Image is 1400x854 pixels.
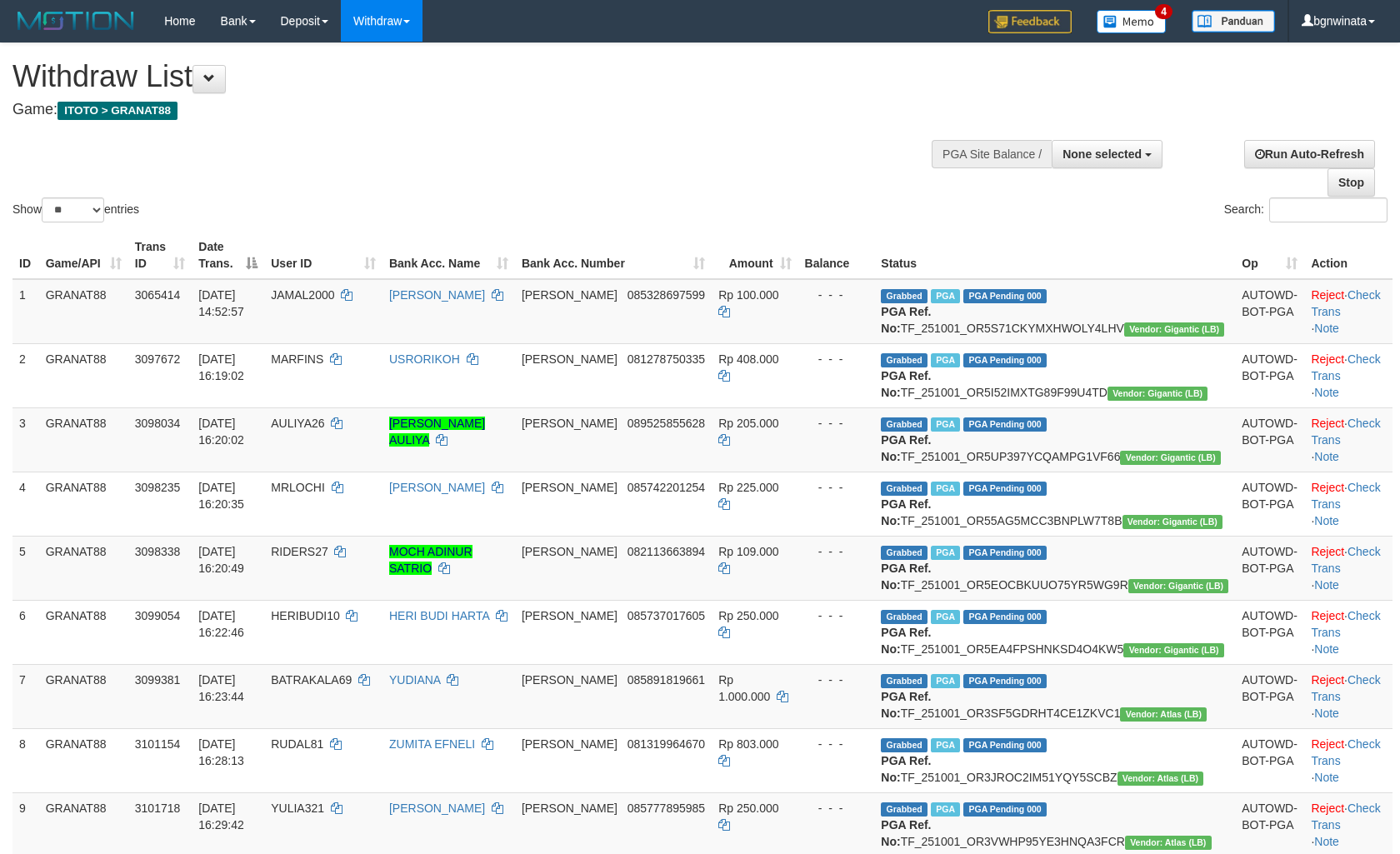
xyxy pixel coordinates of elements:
h1: Withdraw List [12,60,917,93]
span: Vendor URL: https://dashboard.q2checkout.com/secure [1124,322,1225,337]
a: Reject [1311,609,1344,622]
th: Game/API: activate to sort column ascending [39,232,128,279]
span: PGA Pending [963,546,1047,560]
span: Copy 085328697599 to clipboard [627,288,705,302]
td: GRANAT88 [39,343,128,407]
span: Grabbed [881,546,927,560]
span: MARFINS [271,352,323,366]
b: PGA Ref. No: [881,754,931,784]
td: · · [1304,664,1392,728]
td: AUTOWD-BOT-PGA [1235,472,1304,536]
td: · · [1304,472,1392,536]
td: TF_251001_OR5EOCBKUUO75YR5WG9R [874,536,1235,600]
span: Copy 081319964670 to clipboard [627,737,705,751]
span: [PERSON_NAME] [522,288,617,302]
span: Grabbed [881,482,927,496]
div: - - - [805,351,868,367]
span: [DATE] 16:20:02 [198,417,244,447]
b: PGA Ref. No: [881,626,931,656]
span: AULIYA26 [271,417,324,430]
a: Note [1314,835,1339,848]
span: Grabbed [881,802,927,817]
span: Copy 089525855628 to clipboard [627,417,705,430]
span: [PERSON_NAME] [522,481,617,494]
td: · · [1304,600,1392,664]
b: PGA Ref. No: [881,497,931,527]
a: [PERSON_NAME] [389,288,485,302]
b: PGA Ref. No: [881,818,931,848]
span: PGA Pending [963,417,1047,432]
td: AUTOWD-BOT-PGA [1235,279,1304,344]
span: BATRAKALA69 [271,673,352,687]
a: [PERSON_NAME] [389,481,485,494]
label: Show entries [12,197,139,222]
span: 3098034 [135,417,181,430]
span: 3097672 [135,352,181,366]
a: Reject [1311,288,1344,302]
a: Note [1314,514,1339,527]
td: TF_251001_OR3SF5GDRHT4CE1ZKVC1 [874,664,1235,728]
span: 3101154 [135,737,181,751]
td: AUTOWD-BOT-PGA [1235,728,1304,792]
a: Reject [1311,802,1344,815]
th: Action [1304,232,1392,279]
span: 3099381 [135,673,181,687]
span: Vendor URL: https://dashboard.q2checkout.com/secure [1117,772,1204,786]
td: AUTOWD-BOT-PGA [1235,343,1304,407]
span: MRLOCHI [271,481,325,494]
span: Marked by bgndedek [931,738,960,752]
a: Check Trans [1311,288,1380,318]
span: Vendor URL: https://dashboard.q2checkout.com/secure [1107,387,1208,401]
input: Search: [1269,197,1387,222]
td: GRANAT88 [39,472,128,536]
span: Rp 250.000 [718,802,778,815]
a: Note [1314,386,1339,399]
span: [PERSON_NAME] [522,417,617,430]
a: Reject [1311,417,1344,430]
td: · · [1304,279,1392,344]
a: Check Trans [1311,609,1380,639]
a: MOCH ADINUR SATRIO [389,545,472,575]
span: 3098235 [135,481,181,494]
a: Reject [1311,352,1344,366]
th: Trans ID: activate to sort column ascending [128,232,192,279]
img: Feedback.jpg [988,10,1072,33]
span: Grabbed [881,610,927,624]
td: AUTOWD-BOT-PGA [1235,664,1304,728]
a: ZUMITA EFNELI [389,737,475,751]
td: GRANAT88 [39,536,128,600]
div: PGA Site Balance / [932,140,1052,168]
td: 4 [12,472,39,536]
div: - - - [805,800,868,817]
td: TF_251001_OR5EA4FPSHNKSD4O4KW5 [874,600,1235,664]
span: [DATE] 14:52:57 [198,288,244,318]
span: 3065414 [135,288,181,302]
b: PGA Ref. No: [881,305,931,335]
span: Rp 109.000 [718,545,778,558]
a: YUDIANA [389,673,440,687]
span: Copy 085737017605 to clipboard [627,609,705,622]
td: · · [1304,728,1392,792]
img: panduan.png [1192,10,1275,32]
a: Check Trans [1311,481,1380,511]
span: 3098338 [135,545,181,558]
span: PGA Pending [963,674,1047,688]
span: PGA Pending [963,738,1047,752]
a: Note [1314,578,1339,592]
span: RUDAL81 [271,737,323,751]
td: TF_251001_OR3JROC2IM51YQY5SCBZ [874,728,1235,792]
span: [PERSON_NAME] [522,352,617,366]
button: None selected [1052,140,1162,168]
a: Note [1314,642,1339,656]
span: Rp 250.000 [718,609,778,622]
span: Marked by bgndedek [931,610,960,624]
span: Vendor URL: https://dashboard.q2checkout.com/secure [1125,836,1212,850]
img: Button%20Memo.svg [1097,10,1167,33]
span: [DATE] 16:22:46 [198,609,244,639]
th: Status [874,232,1235,279]
td: GRANAT88 [39,664,128,728]
div: - - - [805,736,868,752]
a: Stop [1327,168,1375,197]
th: Balance [798,232,875,279]
td: 3 [12,407,39,472]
